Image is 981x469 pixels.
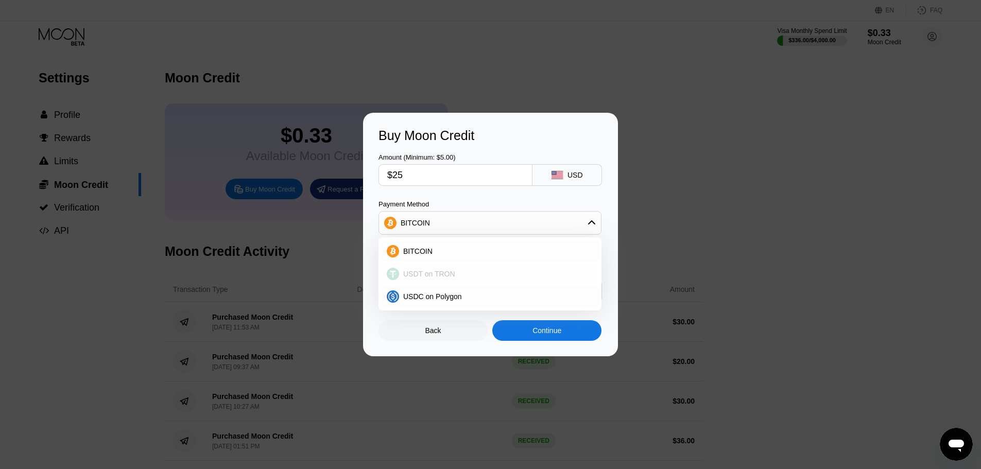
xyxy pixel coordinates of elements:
[403,247,433,255] span: BITCOIN
[379,213,601,233] div: BITCOIN
[382,264,598,284] div: USDT on TRON
[425,326,441,335] div: Back
[940,428,973,461] iframe: Button to launch messaging window
[378,153,532,161] div: Amount (Minimum: $5.00)
[387,165,524,185] input: $0.00
[378,128,603,143] div: Buy Moon Credit
[382,241,598,262] div: BITCOIN
[567,171,583,179] div: USD
[401,219,430,227] div: BITCOIN
[378,200,601,208] div: Payment Method
[378,320,488,341] div: Back
[382,286,598,307] div: USDC on Polygon
[403,292,462,301] span: USDC on Polygon
[403,270,455,278] span: USDT on TRON
[492,320,601,341] div: Continue
[532,326,561,335] div: Continue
